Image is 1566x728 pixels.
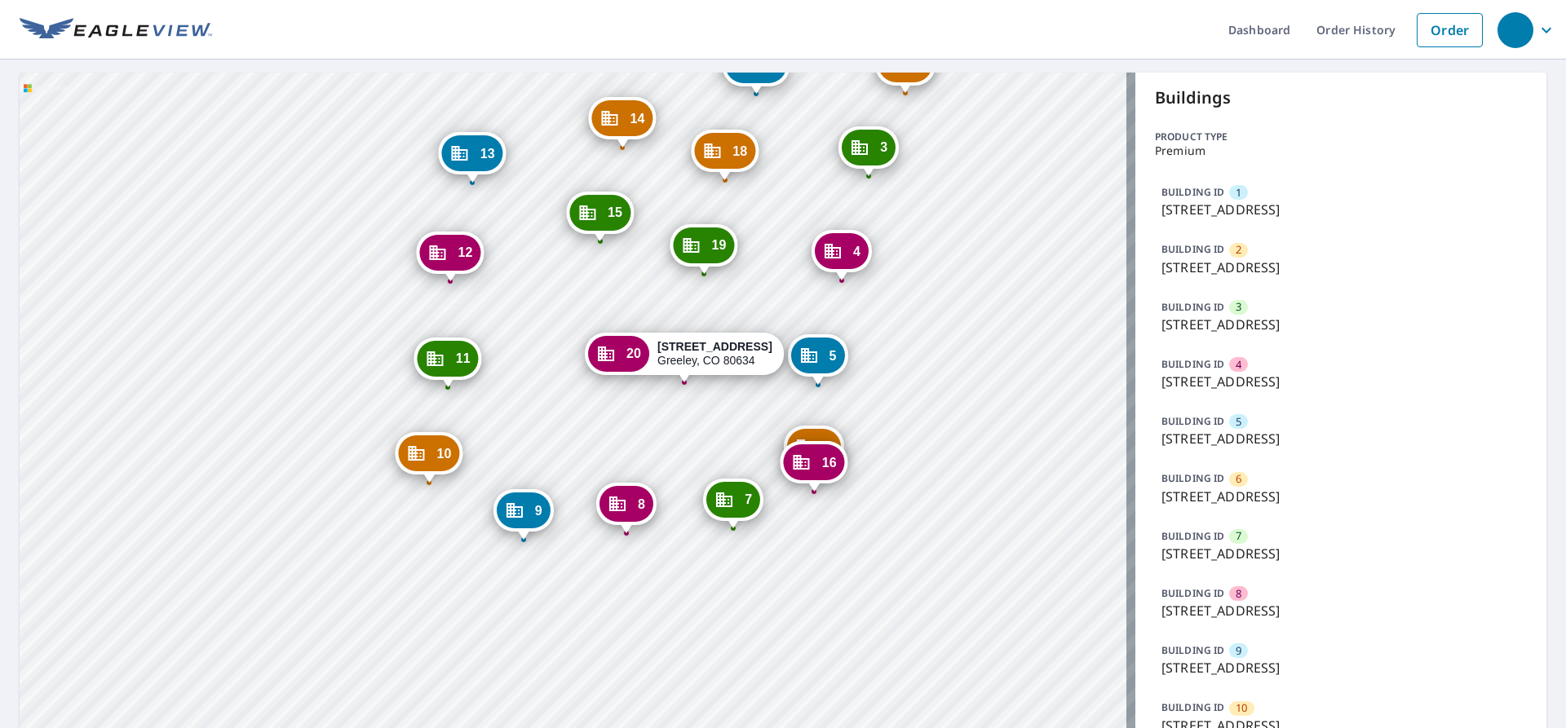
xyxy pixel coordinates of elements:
[657,340,772,353] strong: [STREET_ADDRESS]
[480,148,495,160] span: 13
[1236,528,1241,544] span: 7
[1161,185,1224,199] p: BUILDING ID
[822,457,837,469] span: 16
[1161,414,1224,428] p: BUILDING ID
[657,340,772,368] div: Greeley, CO 80634
[712,239,727,251] span: 19
[630,113,644,125] span: 14
[1161,529,1224,543] p: BUILDING ID
[1236,242,1241,258] span: 2
[1236,414,1241,430] span: 5
[703,479,763,529] div: Dropped pin, building 7, Commercial property, 3950 W 12th St Greeley, CO 80634
[732,145,747,157] span: 18
[1161,471,1224,485] p: BUILDING ID
[1161,601,1520,620] p: [STREET_ADDRESS]
[417,232,484,282] div: Dropped pin, building 12, Commercial property, 3950 W 12th St Greeley, CO 80634
[1161,242,1224,256] p: BUILDING ID
[1236,471,1241,487] span: 6
[638,498,645,510] span: 8
[596,483,657,533] div: Dropped pin, building 8, Commercial property, 3950 W 12th St Greeley, CO 80634
[853,245,860,258] span: 4
[670,224,738,275] div: Dropped pin, building 19, Commercial property, 3950 W 12th St Greeley, CO 80634
[1161,200,1520,219] p: [STREET_ADDRESS]
[535,505,542,517] span: 9
[825,440,832,452] span: 6
[493,489,554,540] div: Dropped pin, building 9, Commercial property, 3950 W 12th St Greeley, CO 80634
[1161,429,1520,448] p: [STREET_ADDRESS]
[1161,372,1520,391] p: [STREET_ADDRESS]
[1236,700,1247,716] span: 10
[1161,315,1520,334] p: [STREET_ADDRESS]
[395,432,462,483] div: Dropped pin, building 10, Commercial property, 3950 W 12th St Greeley, CO 80634
[829,350,837,362] span: 5
[588,97,656,148] div: Dropped pin, building 14, Commercial property, 3950 W 12th St Greeley, CO 80634
[788,334,848,385] div: Dropped pin, building 5, Commercial property, 3950 W 12th St Greeley, CO 80634
[585,333,784,383] div: Dropped pin, building 20, Commercial property, 3950 W 12th St Greeley, CO 80634
[1161,658,1520,677] p: [STREET_ADDRESS]
[1161,487,1520,506] p: [STREET_ADDRESS]
[1417,13,1483,47] a: Order
[1161,357,1224,371] p: BUILDING ID
[783,426,843,476] div: Dropped pin, building 6, Commercial property, 3950 W 12th St Greeley, CO 80634
[812,230,872,280] div: Dropped pin, building 4, Commercial property, 3950 W 12th St Greeley, CO 80634
[1236,299,1241,315] span: 3
[1161,586,1224,600] p: BUILDING ID
[838,126,899,177] div: Dropped pin, building 3, Commercial property, 3950 W 12th St Greeley, CO 80634
[1161,300,1224,314] p: BUILDING ID
[20,18,212,42] img: EV Logo
[458,246,473,258] span: 12
[456,352,471,364] span: 11
[608,206,622,218] span: 15
[1161,700,1224,714] p: BUILDING ID
[1236,357,1241,373] span: 4
[1161,643,1224,657] p: BUILDING ID
[1236,586,1241,602] span: 8
[745,493,752,505] span: 7
[781,441,848,492] div: Dropped pin, building 16, Commercial property, 3950 W 12th St Greeley, CO 80634
[1155,130,1527,144] p: Product type
[691,130,759,180] div: Dropped pin, building 18, Commercial property, 3950 W 12th St Greeley, CO 80634
[880,141,887,153] span: 3
[439,132,507,183] div: Dropped pin, building 13, Commercial property, 3950 W 12th St Greeley, CO 80634
[1161,258,1520,277] p: [STREET_ADDRESS]
[1161,544,1520,563] p: [STREET_ADDRESS]
[1236,185,1241,201] span: 1
[436,448,451,460] span: 10
[566,192,634,242] div: Dropped pin, building 15, Commercial property, 3950 W 12th St Greeley, CO 80634
[1155,86,1527,110] p: Buildings
[626,347,641,360] span: 20
[414,338,482,388] div: Dropped pin, building 11, Commercial property, 3950 W 12th St Greeley, CO 80634
[1236,643,1241,659] span: 9
[1155,144,1527,157] p: Premium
